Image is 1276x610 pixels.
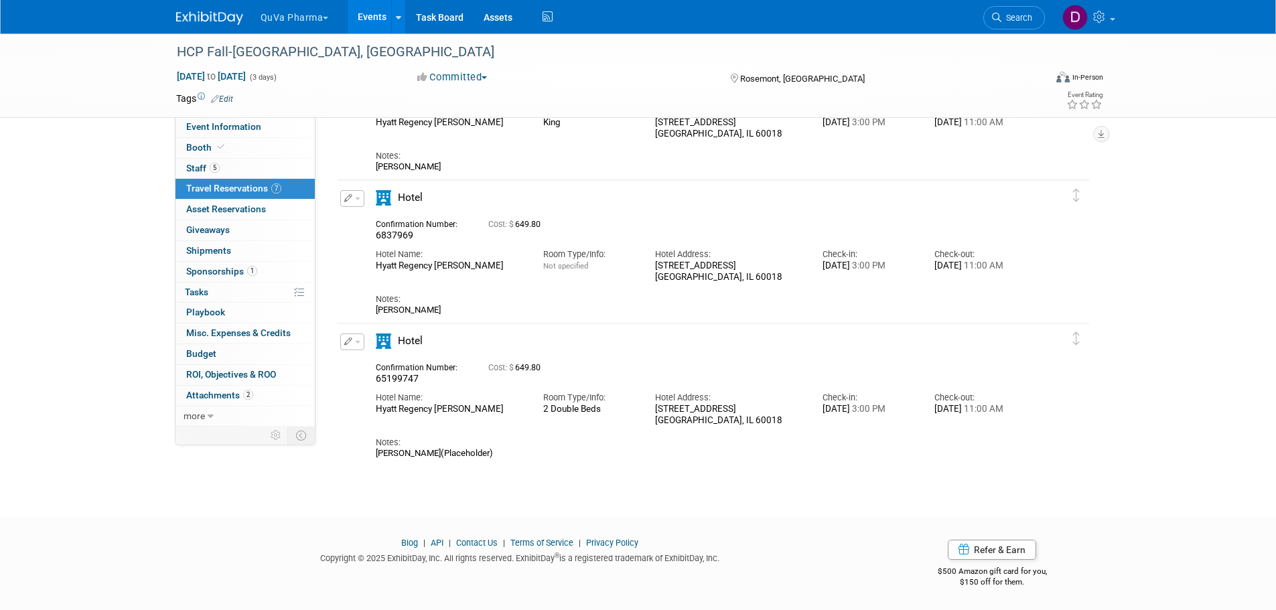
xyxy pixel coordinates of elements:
[1072,72,1103,82] div: In-Person
[575,538,584,548] span: |
[543,248,635,260] div: Room Type/Info:
[740,74,865,84] span: Rosemont, [GEOGRAPHIC_DATA]
[1073,189,1080,202] i: Click and drag to move item
[398,192,423,204] span: Hotel
[823,392,914,404] div: Check-in:
[934,117,1026,129] div: [DATE]
[186,348,216,359] span: Budget
[543,261,588,271] span: Not specified
[175,200,315,220] a: Asset Reservations
[175,220,315,240] a: Giveaways
[176,549,865,564] div: Copyright © 2025 ExhibitDay, Inc. All rights reserved. ExhibitDay is a registered trademark of Ex...
[247,266,257,276] span: 1
[186,266,257,277] span: Sponsorships
[175,241,315,261] a: Shipments
[934,392,1026,404] div: Check-out:
[265,427,288,444] td: Personalize Event Tab Strip
[376,293,1027,305] div: Notes:
[176,70,246,82] span: [DATE] [DATE]
[175,159,315,179] a: Staff5
[655,392,802,404] div: Hotel Address:
[376,404,523,415] div: Hyatt Regency [PERSON_NAME]
[948,540,1036,560] a: Refer & Earn
[962,404,1003,414] span: 11:00 AM
[271,183,281,194] span: 7
[823,260,914,272] div: [DATE]
[488,220,546,229] span: 649.80
[850,260,885,271] span: 3:00 PM
[175,179,315,199] a: Travel Reservations7
[376,260,523,272] div: Hyatt Regency [PERSON_NAME]
[823,117,914,129] div: [DATE]
[934,404,1026,415] div: [DATE]
[543,117,635,128] div: King
[287,427,315,444] td: Toggle Event Tabs
[823,404,914,415] div: [DATE]
[175,406,315,427] a: more
[823,248,914,260] div: Check-in:
[884,577,1101,588] div: $150 off for them.
[398,335,423,347] span: Hotel
[175,386,315,406] a: Attachments2
[176,11,243,25] img: ExhibitDay
[934,248,1026,260] div: Check-out:
[884,557,1101,588] div: $500 Amazon gift card for you,
[445,538,454,548] span: |
[850,404,885,414] span: 3:00 PM
[655,404,802,427] div: [STREET_ADDRESS] [GEOGRAPHIC_DATA], IL 60018
[543,392,635,404] div: Room Type/Info:
[186,121,261,132] span: Event Information
[376,248,523,260] div: Hotel Name:
[218,143,224,151] i: Booth reservation complete
[186,307,225,317] span: Playbook
[413,70,492,84] button: Committed
[1056,72,1070,82] img: Format-Inperson.png
[376,448,1027,459] div: [PERSON_NAME](Placeholder)
[376,117,523,129] div: Hyatt Regency [PERSON_NAME]
[176,92,233,105] td: Tags
[186,390,253,400] span: Attachments
[543,404,635,414] div: 2 Double Beds
[934,260,1026,272] div: [DATE]
[1001,13,1032,23] span: Search
[172,40,1025,64] div: HCP Fall-[GEOGRAPHIC_DATA], [GEOGRAPHIC_DATA]
[186,369,276,380] span: ROI, Objectives & ROO
[249,73,277,82] span: (3 days)
[175,262,315,282] a: Sponsorships1
[586,538,638,548] a: Privacy Policy
[376,230,413,240] span: 6837969
[376,305,1027,315] div: [PERSON_NAME]
[243,390,253,400] span: 2
[655,117,802,140] div: [STREET_ADDRESS] [GEOGRAPHIC_DATA], IL 60018
[962,117,1003,127] span: 11:00 AM
[210,163,220,173] span: 5
[510,538,573,548] a: Terms of Service
[966,70,1104,90] div: Event Format
[186,163,220,173] span: Staff
[555,552,559,559] sup: ®
[175,365,315,385] a: ROI, Objectives & ROO
[401,538,418,548] a: Blog
[376,392,523,404] div: Hotel Name:
[175,117,315,137] a: Event Information
[456,538,498,548] a: Contact Us
[655,248,802,260] div: Hotel Address:
[186,204,266,214] span: Asset Reservations
[175,323,315,344] a: Misc. Expenses & Credits
[376,161,1027,172] div: [PERSON_NAME]
[184,410,205,421] span: more
[376,216,468,230] div: Confirmation Number:
[376,359,468,373] div: Confirmation Number:
[376,190,391,206] i: Hotel
[983,6,1045,29] a: Search
[186,142,227,153] span: Booth
[420,538,429,548] span: |
[1062,5,1088,30] img: Danielle Mitchell
[500,538,508,548] span: |
[211,94,233,104] a: Edit
[175,283,315,303] a: Tasks
[186,183,281,194] span: Travel Reservations
[205,71,218,82] span: to
[376,150,1027,162] div: Notes:
[175,344,315,364] a: Budget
